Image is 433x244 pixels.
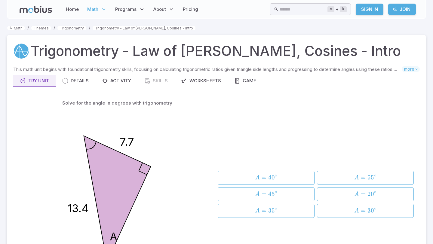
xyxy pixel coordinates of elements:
span: ∘ [374,173,376,178]
span: 0 [371,190,374,198]
a: Join [388,4,416,15]
a: Trigonometry - Law of [PERSON_NAME], Cosines - Intro [93,26,195,30]
a: Themes [31,26,51,30]
span: ∘ [275,206,277,211]
div: Details [62,78,89,84]
text: 13.4 [68,202,89,215]
span: 0 [371,207,374,214]
span: = [361,190,366,198]
span: ∘ [275,189,277,194]
span: A [354,191,359,197]
span: = [361,207,366,214]
span: 4 [268,190,272,198]
li: / [27,25,29,31]
span: About [153,6,166,13]
span: A [255,208,260,214]
span: A [255,175,260,181]
p: This math unit begins with foundational trigonometry skills, focusing on calculating trigonometri... [13,66,402,73]
a: Home [64,2,81,16]
text: A [110,230,117,243]
span: = [262,190,266,198]
a: Trigonometry [13,43,29,59]
span: 0 [272,174,275,181]
nav: breadcrumb [7,25,426,31]
span: Math [87,6,98,13]
span: ∘ [374,206,376,211]
span: ∘ [374,189,376,194]
text: 7.7 [120,135,134,148]
span: 5 [371,174,374,181]
a: Trigonometry [57,26,86,30]
span: ∘ [275,173,277,178]
span: = [262,174,266,181]
li: / [54,25,55,31]
span: A [255,191,260,197]
span: 3 [268,207,272,214]
div: + [327,6,347,13]
a: Pricing [181,2,200,16]
span: Programs [115,6,137,13]
a: Sign In [356,4,383,15]
kbd: ⌘ [327,6,334,12]
span: = [262,207,266,214]
span: 2 [367,190,371,198]
div: Try Unit [20,78,49,84]
span: 5 [272,190,275,198]
div: Activity [102,78,131,84]
div: Worksheets [181,78,221,84]
span: A [354,208,359,214]
span: 4 [268,174,272,181]
div: Game [234,78,256,84]
span: = [361,174,366,181]
kbd: k [340,6,347,12]
span: A [354,175,359,181]
p: Solve for the angle in degrees with trigonometry [62,100,172,106]
h1: Trigonometry - Law of [PERSON_NAME], Cosines - Intro [31,41,401,61]
span: 5 [272,207,275,214]
span: 3 [367,207,371,214]
a: Math [7,26,25,30]
span: 5 [367,174,371,181]
li: / [89,25,90,31]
